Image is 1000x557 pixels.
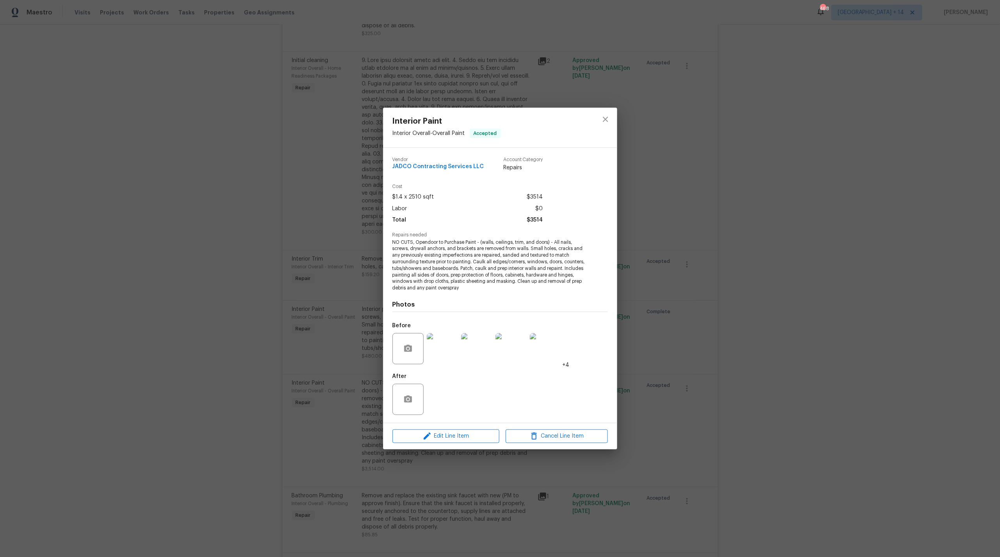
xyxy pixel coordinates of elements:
span: +4 [563,361,570,369]
span: Repairs [503,164,543,172]
span: Labor [393,203,407,215]
span: $3514 [527,192,543,203]
button: Cancel Line Item [506,429,608,443]
span: Account Category [503,157,543,162]
button: Edit Line Item [393,429,499,443]
div: 468 [820,5,826,12]
span: $1.4 x 2510 sqft [393,192,434,203]
span: Accepted [471,129,500,137]
span: Interior Overall - Overall Paint [393,131,465,136]
span: Edit Line Item [395,431,497,441]
button: close [596,110,615,129]
span: Vendor [393,157,484,162]
span: Repairs needed [393,232,608,238]
span: JADCO Contracting Services LLC [393,164,484,170]
span: Total [393,215,407,226]
h4: Photos [393,301,608,309]
span: Cost [393,184,543,189]
span: $3514 [527,215,543,226]
span: $0 [536,203,543,215]
h5: After [393,374,407,379]
span: Interior Paint [393,117,501,126]
span: Cancel Line Item [508,431,606,441]
span: NO CUTS, Opendoor to Purchase Paint - (walls, ceilings, trim, and doors) - All nails, screws, dry... [393,239,586,291]
h5: Before [393,323,411,328]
